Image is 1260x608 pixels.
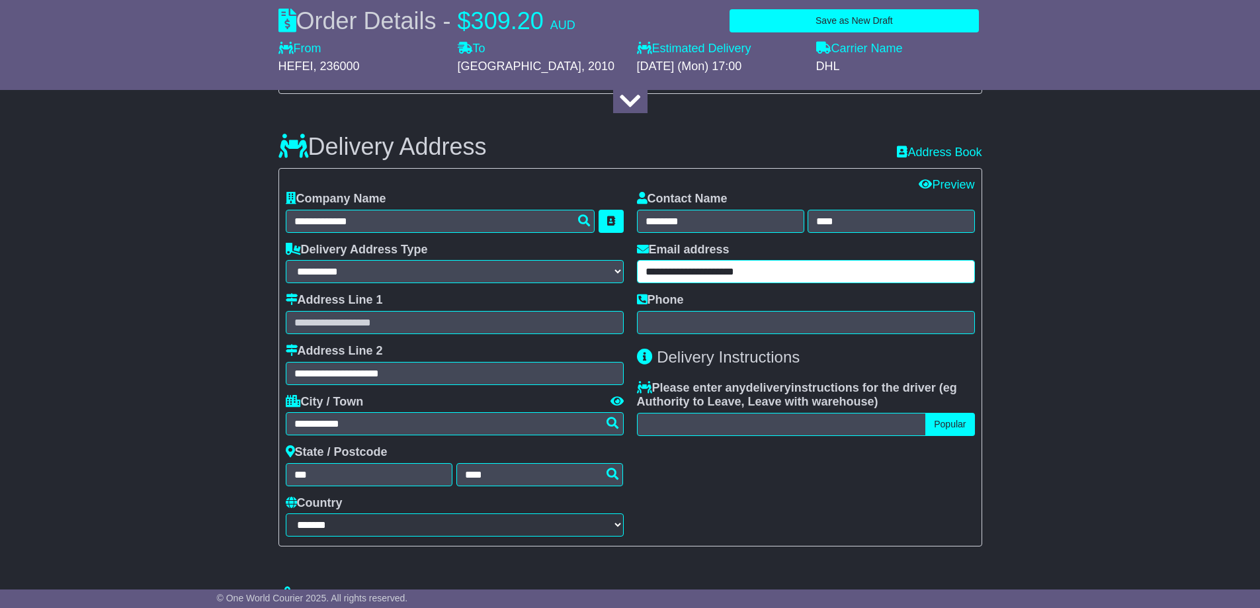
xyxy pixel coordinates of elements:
label: From [278,42,321,56]
button: Popular [925,413,974,436]
label: Carrier Name [816,42,903,56]
span: HEFEI [278,60,314,73]
span: AUD [550,19,575,32]
span: © One World Courier 2025. All rights reserved. [217,593,408,603]
label: Country [286,496,343,511]
span: delivery [746,381,791,394]
button: Save as New Draft [730,9,978,32]
h3: Delivery Address [278,134,487,160]
span: 309.20 [471,7,544,34]
label: To [458,42,485,56]
label: Address Line 1 [286,293,383,308]
span: Delivery Instructions [657,348,800,366]
label: Phone [637,293,684,308]
label: Contact Name [637,192,728,206]
label: Email address [637,243,730,257]
label: Address Line 2 [286,344,383,359]
label: City / Town [286,395,364,410]
label: State / Postcode [286,445,388,460]
span: , 236000 [314,60,360,73]
span: , 2010 [581,60,614,73]
label: Delivery Address Type [286,243,428,257]
label: Company Name [286,192,386,206]
div: [DATE] (Mon) 17:00 [637,60,803,74]
span: $ [458,7,471,34]
a: Preview [919,178,974,191]
div: DHL [816,60,982,74]
label: Please enter any instructions for the driver ( ) [637,381,975,410]
div: Order Details - [278,7,575,35]
span: eg Authority to Leave, Leave with warehouse [637,381,957,409]
a: Address Book [897,146,982,159]
span: [GEOGRAPHIC_DATA] [458,60,581,73]
label: Estimated Delivery [637,42,803,56]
